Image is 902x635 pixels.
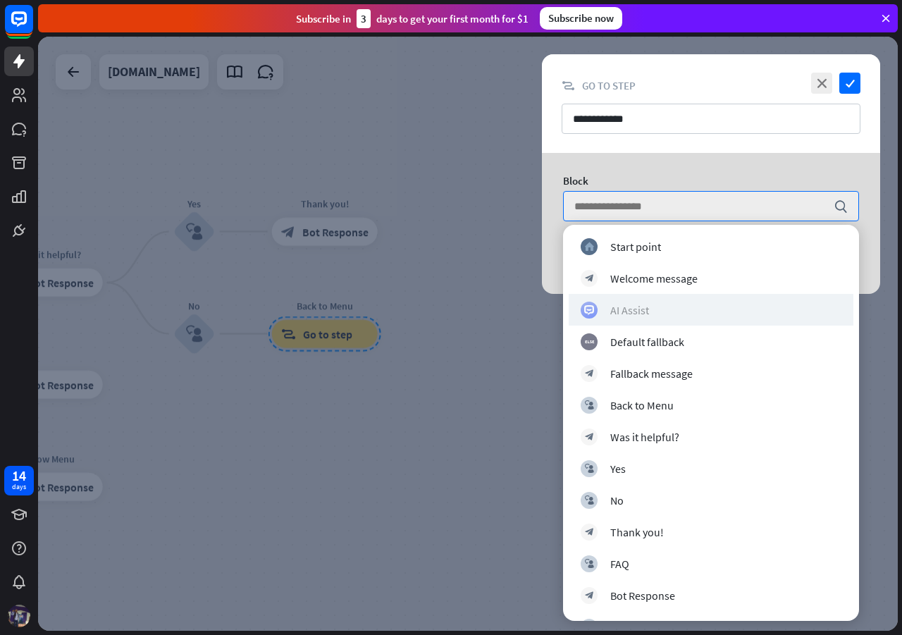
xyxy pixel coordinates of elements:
[585,559,594,568] i: block_user_input
[610,398,674,412] div: Back to Menu
[585,432,594,441] i: block_bot_response
[610,271,698,285] div: Welcome message
[4,466,34,495] a: 14 days
[585,369,594,378] i: block_bot_response
[582,79,636,92] span: Go to step
[540,7,622,30] div: Subscribe now
[585,273,594,283] i: block_bot_response
[585,242,594,251] i: home_2
[563,230,859,245] div: or
[610,366,693,381] div: Fallback message
[585,527,594,536] i: block_bot_response
[357,9,371,28] div: 3
[610,462,626,476] div: Yes
[610,303,649,317] div: AI Assist
[610,430,679,444] div: Was it helpful?
[585,400,594,409] i: block_user_input
[12,482,26,492] div: days
[296,9,529,28] div: Subscribe in days to get your first month for $1
[11,6,54,48] button: Open LiveChat chat widget
[585,495,594,505] i: block_user_input
[610,557,629,571] div: FAQ
[610,493,624,507] div: No
[585,464,594,473] i: block_user_input
[834,199,848,214] i: search
[12,469,26,482] div: 14
[610,335,684,349] div: Default fallback
[811,73,832,94] i: close
[563,174,859,187] div: Block
[610,525,664,539] div: Thank you!
[610,620,637,634] div: Menu
[585,337,594,346] i: block_fallback
[610,240,661,254] div: Start point
[610,588,675,603] div: Bot Response
[585,591,594,600] i: block_bot_response
[562,80,575,92] i: block_goto
[839,73,860,94] i: check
